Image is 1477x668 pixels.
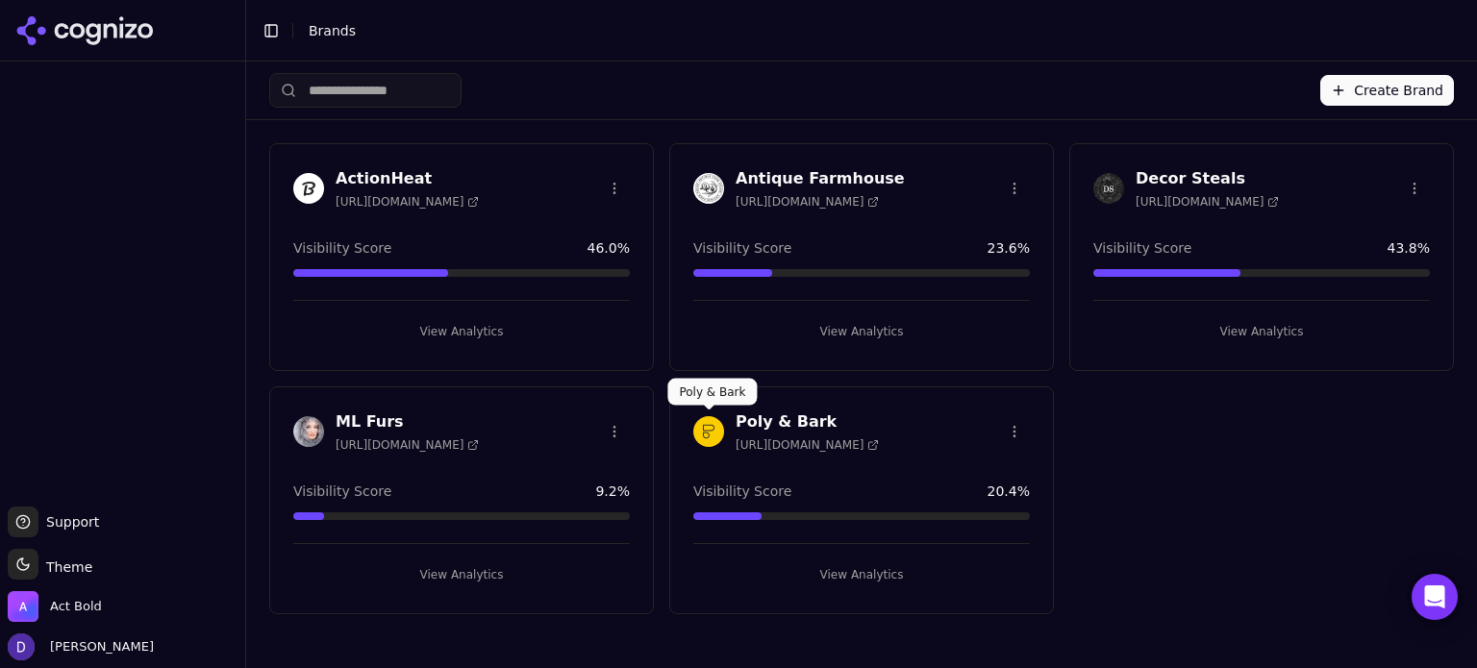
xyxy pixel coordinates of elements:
img: Decor Steals [1093,173,1124,204]
div: Open Intercom Messenger [1412,574,1458,620]
button: Create Brand [1320,75,1454,106]
span: Visibility Score [1093,238,1191,258]
span: Support [38,512,99,532]
button: View Analytics [693,559,1030,590]
p: Poly & Bark [679,384,745,400]
button: Open user button [8,633,154,660]
h3: Poly & Bark [736,410,879,433]
span: 43.8 % [1388,238,1430,258]
nav: breadcrumb [309,21,1423,40]
span: 46.0 % [588,238,630,258]
img: Antique Farmhouse [693,173,724,204]
span: 23.6 % [988,238,1030,258]
span: 9.2 % [595,482,630,501]
span: Visibility Score [293,482,391,501]
span: Visibility Score [293,238,391,258]
span: [PERSON_NAME] [42,638,154,656]
span: [URL][DOMAIN_NAME] [736,437,879,453]
span: Visibility Score [693,238,791,258]
button: View Analytics [1093,316,1430,347]
h3: Antique Farmhouse [736,167,905,190]
span: Theme [38,559,92,575]
span: [URL][DOMAIN_NAME] [336,437,479,453]
img: Act Bold [8,591,38,622]
h3: Decor Steals [1136,167,1279,190]
h3: ML Furs [336,410,479,433]
span: [URL][DOMAIN_NAME] [336,194,479,210]
span: 20.4 % [988,482,1030,501]
img: David White [8,633,35,660]
span: [URL][DOMAIN_NAME] [1136,194,1279,210]
button: View Analytics [293,559,630,590]
button: View Analytics [693,316,1030,347]
span: Visibility Score [693,482,791,501]
button: View Analytics [293,316,630,347]
img: ML Furs [293,416,324,447]
img: Poly & Bark [693,416,724,447]
span: Act Bold [50,598,102,615]
span: [URL][DOMAIN_NAME] [736,194,879,210]
button: Open organization switcher [8,591,102,622]
h3: ActionHeat [336,167,479,190]
img: ActionHeat [293,173,324,204]
span: Brands [309,23,356,38]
